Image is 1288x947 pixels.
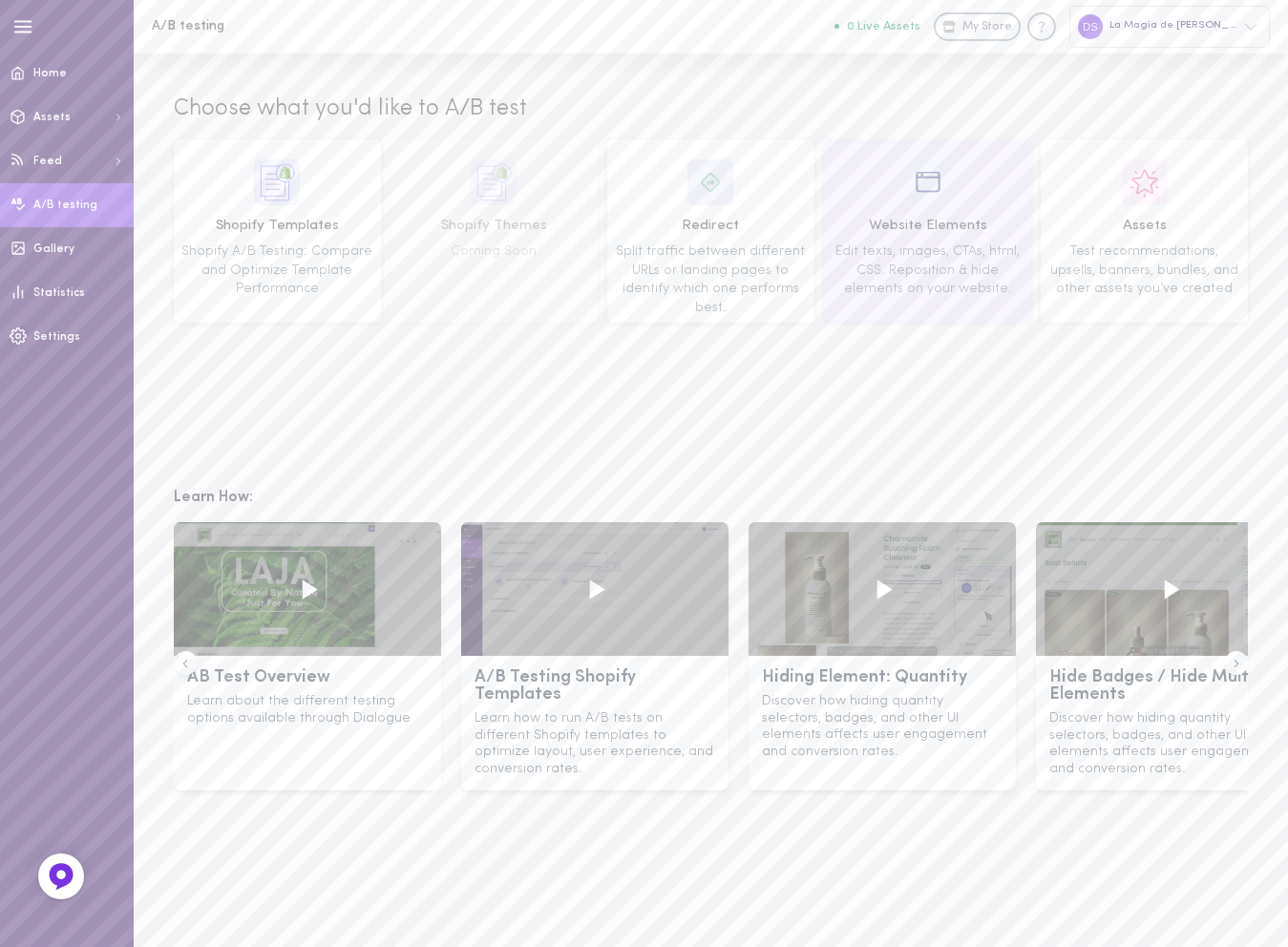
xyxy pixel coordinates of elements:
img: icon [905,159,951,205]
h3: Learn How: [174,486,1248,510]
span: Statistics [33,287,85,299]
span: My Store [962,19,1012,36]
img: icon [687,159,733,205]
div: Knowledge center [1027,12,1056,41]
a: My Store [934,12,1021,41]
span: Split traffic between different URLs or landing pages to identify which one performs best. [616,244,805,315]
h4: A/B Testing Shopify Templates [475,669,715,704]
span: Assets [33,112,71,123]
span: Website Elements [831,216,1024,237]
span: Shopify A/B Testing: Compare and Optimize Template Performance [181,244,372,296]
h1: A/B testing [152,19,467,33]
span: Coming Soon [451,244,537,259]
span: Edit texts, images, CTAs, html, CSS. Reposition & hide elements on your website. [835,244,1020,296]
span: Shopify Templates [180,216,374,237]
span: Gallery [33,243,74,255]
div: La Magia de [PERSON_NAME] [1069,6,1270,47]
img: icon [1122,159,1168,205]
img: icon [254,159,300,205]
span: Test recommendations, upsells, banners, bundles, and other assets you’ve created [1050,244,1238,296]
p: Discover how hiding quantity selectors, badges, and other UI elements affects user engagement and... [762,693,1003,760]
button: Scroll left [174,651,198,676]
span: Home [33,68,67,79]
h4: AB Test Overview [187,669,428,686]
img: icon [471,159,517,205]
img: Feedback Button [47,862,75,891]
span: A/B testing [33,200,97,211]
span: Assets [1047,216,1241,237]
button: 0 Live Assets [834,20,920,32]
a: 0 Live Assets [834,20,934,33]
button: Scroll right [1225,651,1249,676]
span: Feed [33,156,62,167]
span: Settings [33,331,80,343]
h4: Hiding Element: Quantity [762,669,1003,686]
p: Learn about the different testing options available through Dialogue [187,693,428,726]
span: Shopify Themes [397,216,591,237]
span: Choose what you'd like to A/B test [174,94,527,126]
span: Redirect [614,216,808,237]
p: Learn how to run A/B tests on different Shopify templates to optimize layout, user experience, an... [475,710,715,777]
